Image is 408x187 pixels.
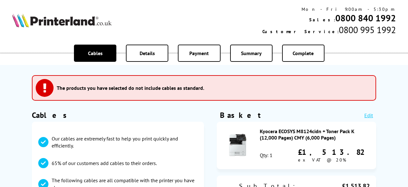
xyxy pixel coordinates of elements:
[241,50,262,56] span: Summary
[260,128,370,141] div: Kyocera ECOSYS M8124cidn + Toner Pack K (12,000 Pages) CMY (6,000 Pages)
[227,134,249,156] img: Kyocera ECOSYS M8124cidn + Toner Pack K (12,000 Pages) CMY (6,000 Pages)
[140,50,155,56] span: Details
[262,29,339,34] span: Customer Service:
[293,50,314,56] span: Complete
[298,157,346,163] span: ex VAT @ 20%
[262,6,396,12] div: Mon - Fri 9:00am - 5:30pm
[52,160,157,167] p: 65% of our customers add cables to their orders.
[57,85,204,91] h3: The products you have selected do not include cables as standard.
[32,110,204,120] h1: Cables
[335,12,396,24] a: 0800 840 1992
[220,110,261,120] div: Basket
[298,147,370,157] div: £1,513.82
[12,13,112,27] img: Printerland Logo
[189,50,209,56] span: Payment
[52,135,198,149] p: Our cables are extremely fast to help you print quickly and efficiently.
[88,50,103,56] span: Cables
[260,152,273,158] div: Qty: 1
[339,24,396,36] span: 0800 995 1992
[364,112,373,119] a: Edit
[309,17,335,23] span: Sales:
